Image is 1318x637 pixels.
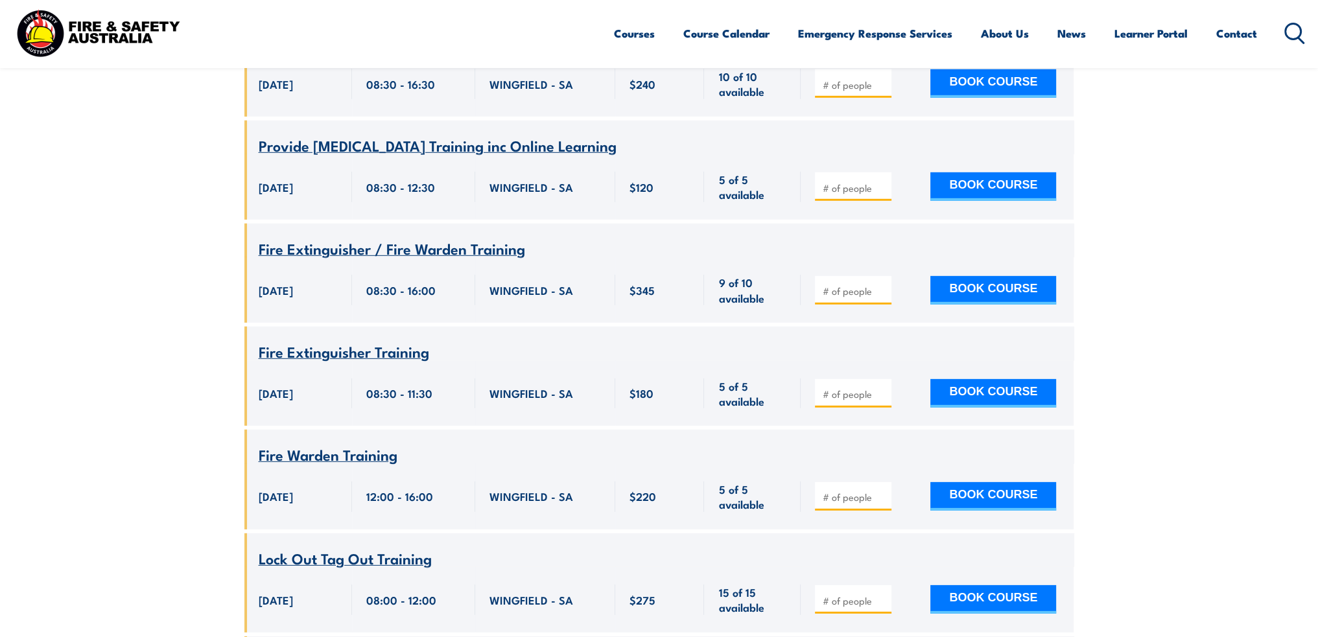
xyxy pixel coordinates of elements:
[259,489,293,504] span: [DATE]
[259,443,397,465] span: Fire Warden Training
[630,386,653,400] span: $180
[366,283,436,297] span: 08:30 - 16:00
[259,551,432,567] a: Lock Out Tag Out Training
[822,181,887,194] input: # of people
[822,594,887,607] input: # of people
[366,180,435,194] span: 08:30 - 12:30
[1057,16,1086,51] a: News
[683,16,770,51] a: Course Calendar
[489,592,573,607] span: WINGFIELD - SA
[822,388,887,400] input: # of people
[614,16,655,51] a: Courses
[630,76,655,91] span: $240
[822,491,887,504] input: # of people
[259,241,525,257] a: Fire Extinguisher / Fire Warden Training
[489,180,573,194] span: WINGFIELD - SA
[718,378,786,409] span: 5 of 5 available
[630,489,656,504] span: $220
[630,283,655,297] span: $345
[822,78,887,91] input: # of people
[366,386,432,400] span: 08:30 - 11:30
[718,585,786,615] span: 15 of 15 available
[489,283,573,297] span: WINGFIELD - SA
[930,585,1056,614] button: BOOK COURSE
[259,237,525,259] span: Fire Extinguisher / Fire Warden Training
[259,547,432,569] span: Lock Out Tag Out Training
[259,340,429,362] span: Fire Extinguisher Training
[259,180,293,194] span: [DATE]
[718,69,786,99] span: 10 of 10 available
[1216,16,1257,51] a: Contact
[259,283,293,297] span: [DATE]
[930,482,1056,511] button: BOOK COURSE
[259,447,397,463] a: Fire Warden Training
[366,489,433,504] span: 12:00 - 16:00
[259,386,293,400] span: [DATE]
[259,138,617,154] a: Provide [MEDICAL_DATA] Training inc Online Learning
[489,76,573,91] span: WINGFIELD - SA
[259,134,617,156] span: Provide [MEDICAL_DATA] Training inc Online Learning
[981,16,1029,51] a: About Us
[930,379,1056,408] button: BOOK COURSE
[489,386,573,400] span: WINGFIELD - SA
[259,344,429,360] a: Fire Extinguisher Training
[718,172,786,202] span: 5 of 5 available
[822,284,887,297] input: # of people
[1114,16,1188,51] a: Learner Portal
[366,76,435,91] span: 08:30 - 16:30
[930,172,1056,201] button: BOOK COURSE
[366,592,436,607] span: 08:00 - 12:00
[718,481,786,512] span: 5 of 5 available
[718,275,786,305] span: 9 of 10 available
[630,180,653,194] span: $120
[489,489,573,504] span: WINGFIELD - SA
[930,276,1056,305] button: BOOK COURSE
[798,16,952,51] a: Emergency Response Services
[930,69,1056,98] button: BOOK COURSE
[259,592,293,607] span: [DATE]
[630,592,655,607] span: $275
[259,76,293,91] span: [DATE]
